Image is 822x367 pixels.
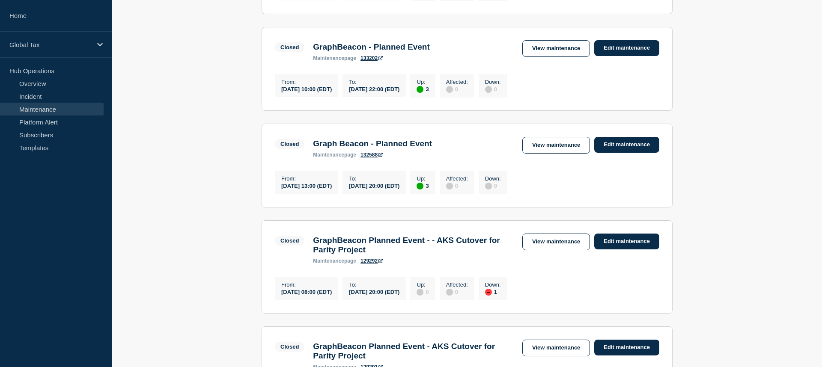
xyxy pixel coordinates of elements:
[360,55,383,61] a: 133202
[417,289,423,296] div: disabled
[313,342,514,361] h3: GraphBeacon Planned Event - AKS Cutover for Parity Project
[594,137,659,153] a: Edit maintenance
[446,183,453,189] div: disabled
[349,281,399,288] p: To :
[522,40,590,57] a: View maintenance
[9,41,92,48] p: Global Tax
[446,288,468,296] div: 0
[280,237,299,244] div: Closed
[446,281,468,288] p: Affected :
[446,182,468,189] div: 0
[485,289,492,296] div: down
[417,86,423,93] div: up
[281,182,332,189] div: [DATE] 13:00 (EDT)
[280,343,299,350] div: Closed
[417,79,429,85] p: Up :
[417,175,429,182] p: Up :
[281,79,332,85] p: From :
[485,85,501,93] div: 0
[349,175,399,182] p: To :
[360,152,383,158] a: 132588
[485,86,492,93] div: disabled
[281,288,332,295] div: [DATE] 08:00 (EDT)
[313,55,356,61] p: page
[485,79,501,85] p: Down :
[313,258,356,264] p: page
[522,137,590,154] a: View maintenance
[281,175,332,182] p: From :
[313,152,344,158] span: maintenance
[360,258,383,264] a: 129292
[417,183,423,189] div: up
[417,182,429,189] div: 3
[485,175,501,182] p: Down :
[522,234,590,250] a: View maintenance
[417,281,429,288] p: Up :
[594,234,659,249] a: Edit maintenance
[280,44,299,50] div: Closed
[485,281,501,288] p: Down :
[417,288,429,296] div: 0
[281,281,332,288] p: From :
[446,175,468,182] p: Affected :
[313,236,514,255] h3: GraphBeacon Planned Event - - AKS Cutover for Parity Project
[446,79,468,85] p: Affected :
[280,141,299,147] div: Closed
[313,152,356,158] p: page
[485,183,492,189] div: disabled
[313,139,432,148] h3: Graph Beacon - Planned Event
[446,86,453,93] div: disabled
[349,182,399,189] div: [DATE] 20:00 (EDT)
[446,289,453,296] div: disabled
[446,85,468,93] div: 0
[281,85,332,92] div: [DATE] 10:00 (EDT)
[313,42,429,52] h3: GraphBeacon - Planned Event
[417,85,429,93] div: 3
[349,79,399,85] p: To :
[485,182,501,189] div: 0
[485,288,501,296] div: 1
[594,340,659,355] a: Edit maintenance
[349,288,399,295] div: [DATE] 20:00 (EDT)
[313,55,344,61] span: maintenance
[522,340,590,356] a: View maintenance
[594,40,659,56] a: Edit maintenance
[313,258,344,264] span: maintenance
[349,85,399,92] div: [DATE] 22:00 (EDT)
